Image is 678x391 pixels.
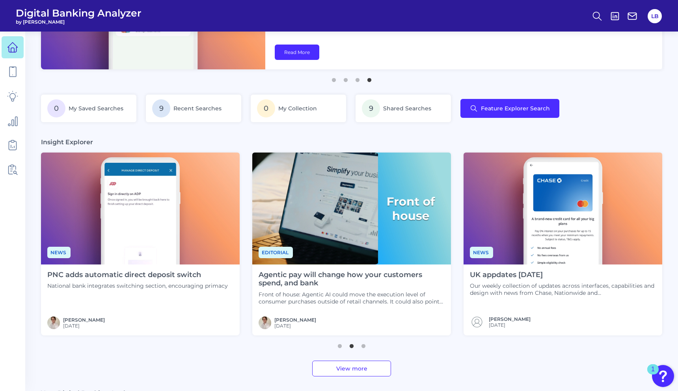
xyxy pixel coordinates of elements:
img: News - Phone (32).png [41,153,240,264]
a: 9Shared Searches [356,95,451,122]
button: 2 [348,340,356,348]
a: 0My Collection [251,95,346,122]
span: 9 [362,99,380,117]
img: Front of House with Right Label (4).png [252,153,451,264]
button: 3 [359,340,367,348]
button: Feature Explorer Search [460,99,559,118]
a: 0My Saved Searches [41,95,136,122]
a: 9Recent Searches [146,95,241,122]
p: Front of house: Agentic AI could move the execution level of consumer purchases outside of retail... [259,291,445,305]
h4: Agentic pay will change how your customers spend, and bank [259,271,445,288]
div: 1 [651,369,655,380]
a: View more [312,361,391,376]
a: [PERSON_NAME] [63,317,105,323]
span: Recent Searches [173,105,222,112]
h4: UK appdates [DATE] [470,271,656,279]
span: by [PERSON_NAME] [16,19,142,25]
img: MIchael McCaw [47,317,60,329]
span: Feature Explorer Search [481,105,550,112]
a: [PERSON_NAME] [274,317,316,323]
span: News [470,247,493,258]
p: National bank integrates switching section, encouraging primacy [47,282,228,289]
button: 2 [342,74,350,82]
button: 1 [336,340,344,348]
h3: Insight Explorer [41,138,93,146]
span: [DATE] [489,322,531,328]
span: My Collection [278,105,317,112]
a: Read More [275,45,319,60]
span: 9 [152,99,170,117]
span: Editorial [259,247,293,258]
img: News - Phone (30).png [464,153,662,264]
span: News [47,247,71,258]
span: [DATE] [63,323,105,329]
span: Digital Banking Analyzer [16,7,142,19]
button: LB [648,9,662,23]
a: News [470,248,493,256]
h4: PNC adds automatic direct deposit switch [47,271,228,279]
a: News [47,248,71,256]
button: 3 [354,74,361,82]
span: Shared Searches [383,105,431,112]
span: [DATE] [274,323,316,329]
p: Our weekly collection of updates across interfaces, capabilities and design with news from Chase,... [470,282,656,296]
img: MIchael McCaw [259,317,271,329]
button: 4 [365,74,373,82]
a: [PERSON_NAME] [489,316,531,322]
span: My Saved Searches [69,105,123,112]
span: 0 [257,99,275,117]
a: Editorial [259,248,293,256]
span: 0 [47,99,65,117]
button: 1 [330,74,338,82]
button: Open Resource Center, 1 new notification [652,365,674,387]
